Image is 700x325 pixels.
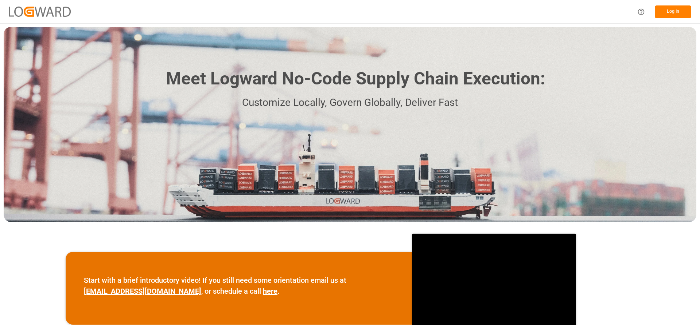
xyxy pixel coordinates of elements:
[166,66,545,92] h1: Meet Logward No-Code Supply Chain Execution:
[84,275,394,297] p: Start with a brief introductory video! If you still need some orientation email us at , or schedu...
[633,4,649,20] button: Help Center
[155,95,545,111] p: Customize Locally, Govern Globally, Deliver Fast
[84,287,201,296] a: [EMAIL_ADDRESS][DOMAIN_NAME]
[263,287,277,296] a: here
[655,5,691,18] button: Log In
[9,7,71,16] img: Logward_new_orange.png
